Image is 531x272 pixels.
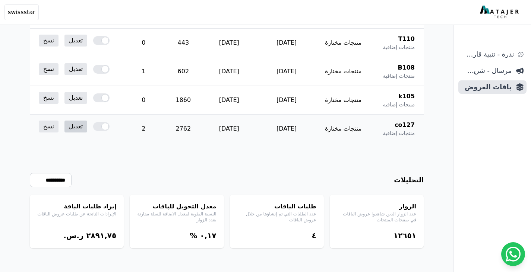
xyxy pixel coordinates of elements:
bdi: ٢٨٩١,٧٥ [86,231,116,240]
span: منتجات إضافية [383,44,415,51]
td: [DATE] [258,57,315,86]
a: تعديل [64,35,87,47]
a: تعديل [64,121,87,132]
td: [DATE] [200,29,258,57]
td: 2762 [166,115,200,143]
p: الإيرادات الناتجة عن طلبات عروض الباقات [37,211,116,217]
td: 602 [166,57,200,86]
span: k105 [398,92,415,101]
p: عدد الزوار الذين شاهدوا عروض الباقات في صفحات المنتجات [337,211,416,223]
h4: إيراد طلبات الباقة [37,202,116,211]
p: النسبة المئوية لمعدل الاضافة للسلة مقارنة بعدد الزوار [137,211,216,223]
span: ر.س. [63,231,83,240]
td: 0 [121,29,167,57]
p: عدد الطلبات التي تم إنشاؤها من خلال عروض الباقات [237,211,316,223]
span: co127 [395,121,415,129]
td: 0 [121,86,167,115]
h4: الزوار [337,202,416,211]
span: مرسال - شريط دعاية [461,65,512,76]
td: 2 [121,115,167,143]
span: باقات العروض [461,82,512,92]
td: 443 [166,29,200,57]
span: ندرة - تنبية قارب علي النفاذ [461,49,514,60]
span: منتجات إضافية [383,72,415,80]
td: [DATE] [258,29,315,57]
td: [DATE] [258,115,315,143]
span: B108 [398,63,415,72]
td: [DATE] [200,57,258,86]
td: 1860 [166,86,200,115]
td: [DATE] [200,115,258,143]
a: نسخ [39,92,59,104]
h4: معدل التحويل للباقات [137,202,216,211]
button: swissstar [4,4,39,20]
span: T110 [398,35,415,44]
h4: طلبات الباقات [237,202,316,211]
td: 1 [121,57,167,86]
td: منتجات مختارة [315,57,371,86]
img: MatajerTech Logo [480,6,521,19]
div: ٤ [237,230,316,241]
span: % [190,231,197,240]
h3: التحليلات [394,175,424,185]
td: منتجات مختارة [315,86,371,115]
a: نسخ [39,63,59,75]
span: منتجات إضافية [383,129,415,137]
span: swissstar [8,8,35,17]
a: نسخ [39,35,59,47]
td: منتجات مختارة [315,115,371,143]
span: منتجات إضافية [383,101,415,108]
td: [DATE] [200,86,258,115]
td: [DATE] [258,86,315,115]
a: تعديل [64,92,87,104]
div: ١٢٦٥١ [337,230,416,241]
td: منتجات مختارة [315,29,371,57]
a: نسخ [39,121,59,132]
bdi: ۰,١٧ [200,231,216,240]
a: تعديل [64,63,87,75]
